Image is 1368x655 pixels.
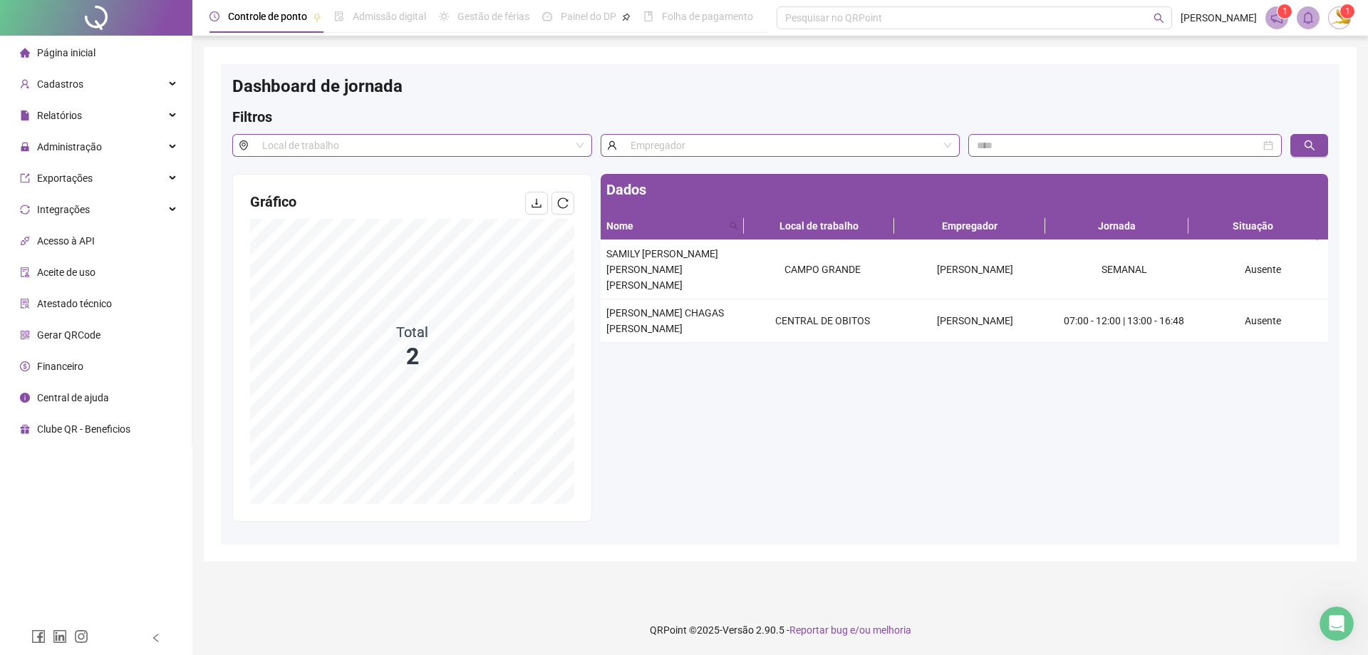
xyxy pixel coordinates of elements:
th: Jornada [1045,212,1188,240]
span: dollar [20,361,30,371]
span: Nome [606,218,724,234]
span: audit [20,267,30,277]
th: Empregador [894,212,1045,240]
span: Atestado técnico [37,298,112,309]
footer: QRPoint © 2025 - 2.90.5 - [192,605,1368,655]
span: Exportações [37,172,93,184]
span: Relatórios [37,110,82,121]
span: Folha de pagamento [662,11,753,22]
span: Gestão de férias [457,11,529,22]
span: Página inicial [37,47,95,58]
span: instagram [74,629,88,644]
span: Financeiro [37,361,83,372]
span: sync [20,205,30,215]
span: Dashboard de jornada [232,76,403,96]
span: [PERSON_NAME] [1181,10,1257,26]
span: info-circle [20,393,30,403]
th: Situação [1188,212,1317,240]
sup: 1 [1278,4,1292,19]
span: Admissão digital [353,11,426,22]
td: Ausente [1197,299,1328,343]
span: search [1304,140,1315,151]
span: environment [232,134,254,157]
iframe: Intercom live chat [1320,607,1354,641]
td: 07:00 - 12:00 | 13:00 - 16:48 [1052,299,1197,343]
span: Painel do DP [561,11,616,22]
span: clock-circle [209,11,219,21]
span: Acesso à API [37,235,95,247]
span: Central de ajuda [37,392,109,403]
th: Local de trabalho [744,212,894,240]
span: search [1154,13,1164,24]
span: Gerar QRCode [37,329,100,341]
span: pushpin [622,13,631,21]
span: Dados [606,181,646,198]
span: sun [439,11,449,21]
td: SEMANAL [1052,240,1197,299]
span: search [730,222,738,230]
span: Filtros [232,108,272,125]
span: 1 [1282,6,1287,16]
span: Cadastros [37,78,83,90]
span: solution [20,299,30,309]
span: file [20,110,30,120]
span: linkedin [53,629,67,644]
span: book [643,11,653,21]
span: Administração [37,141,102,153]
span: pushpin [313,13,321,21]
sup: Atualize o seu contato no menu Meus Dados [1340,4,1354,19]
span: qrcode [20,330,30,340]
span: reload [557,197,569,209]
span: export [20,173,30,183]
span: SAMILY [PERSON_NAME] [PERSON_NAME] [PERSON_NAME] [606,248,718,291]
td: CAMPO GRANDE [746,240,898,299]
td: Ausente [1197,240,1328,299]
span: notification [1270,11,1283,24]
span: lock [20,142,30,152]
span: user [601,134,623,157]
span: file-done [334,11,344,21]
td: [PERSON_NAME] [898,240,1051,299]
span: Versão [722,624,754,636]
span: left [151,633,161,643]
span: Clube QR - Beneficios [37,423,130,435]
span: dashboard [542,11,552,21]
span: Integrações [37,204,90,215]
td: CENTRAL DE OBITOS [746,299,898,343]
span: [PERSON_NAME] CHAGAS [PERSON_NAME] [606,307,724,334]
span: Aceite de uso [37,267,95,278]
span: facebook [31,629,46,644]
span: search [727,215,741,237]
img: 50380 [1329,7,1350,29]
span: home [20,48,30,58]
span: gift [20,424,30,434]
span: user-add [20,79,30,89]
span: Gráfico [250,193,296,210]
span: 1 [1345,6,1350,16]
span: download [531,197,542,209]
td: [PERSON_NAME] [898,299,1051,343]
span: Controle de ponto [228,11,307,22]
span: bell [1302,11,1315,24]
span: Reportar bug e/ou melhoria [789,624,911,636]
span: api [20,236,30,246]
